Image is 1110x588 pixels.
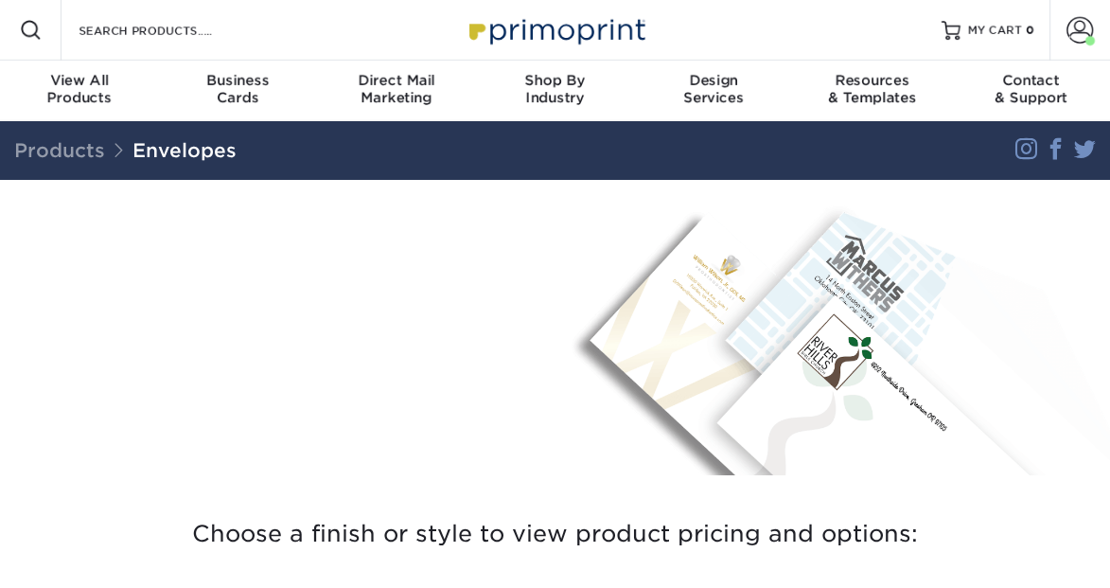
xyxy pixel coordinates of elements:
[14,224,541,258] h1: Custom Envelope Printing
[968,23,1022,39] span: MY CART
[317,72,476,106] div: Marketing
[951,72,1110,106] div: & Support
[951,61,1110,121] a: Contact& Support
[159,72,318,106] div: Cards
[29,385,541,408] li: Optional Window
[476,61,635,121] a: Shop ByIndustry
[159,61,318,121] a: BusinessCards
[793,72,952,89] span: Resources
[793,61,952,121] a: Resources& Templates
[14,264,541,332] p: Build brand awareness and look professional with custom printed envelopes. Great for mailing lett...
[476,72,635,89] span: Shop By
[634,61,793,121] a: DesignServices
[951,72,1110,89] span: Contact
[476,72,635,106] div: Industry
[461,9,650,50] img: Primoprint
[793,72,952,106] div: & Templates
[29,363,541,385] li: Variety of Sizes
[14,498,1096,571] h3: Choose a finish or style to view product pricing and options:
[14,139,105,162] a: Products
[159,72,318,89] span: Business
[634,72,793,106] div: Services
[132,139,237,162] a: Envelopes
[317,72,476,89] span: Direct Mail
[29,340,541,363] li: 2 Stock Options
[77,19,261,42] input: SEARCH PRODUCTS.....
[1026,24,1034,37] span: 0
[634,72,793,89] span: Design
[29,408,541,431] li: Design Services Available
[317,61,476,121] a: Direct MailMarketing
